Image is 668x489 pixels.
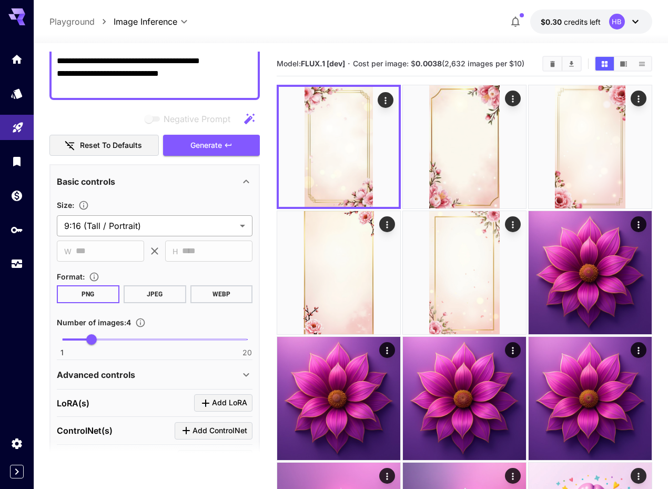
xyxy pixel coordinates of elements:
[57,318,131,327] span: Number of images : 4
[114,15,177,28] span: Image Inference
[541,16,601,27] div: $0.29536
[124,285,186,303] button: JPEG
[57,368,135,381] p: Advanced controls
[11,223,23,236] div: API Keys
[505,91,521,106] div: Actions
[143,112,239,125] span: Negative prompts are not compatible with the selected model.
[11,155,23,168] div: Library
[541,17,564,26] span: $0.30
[277,211,400,334] img: 0+1oUx4dUJk7jPiUmYaOUbV1dOVqLbODKvamfvlD7zxSSuZQTuqren6CbVXTAJ+38BR65K+gdPUZcAAAAASUVORK5CYII=
[614,57,633,71] button: Show images in video view
[631,468,646,484] div: Actions
[11,87,23,100] div: Models
[57,397,89,410] p: LoRA(s)
[57,362,252,387] div: Advanced controls
[403,337,526,460] img: 2Q==
[163,135,260,156] button: Generate
[277,337,400,460] img: 9k=
[529,337,652,460] img: Z
[378,92,393,108] div: Actions
[277,59,345,68] span: Model:
[633,57,651,71] button: Show images in list view
[49,15,114,28] nav: breadcrumb
[57,201,74,209] span: Size :
[416,59,442,68] b: 0.0038
[194,394,252,412] button: Click to add LoRA
[10,465,24,478] button: Expand sidebar
[11,53,23,66] div: Home
[379,342,395,358] div: Actions
[530,9,652,34] button: $0.29536HB
[64,219,236,232] span: 9:16 (Tall / Portrait)
[279,87,399,207] img: jKfMOkFeyx8AAAAASUVORK5CYII=
[348,57,350,70] p: ·
[190,139,222,152] span: Generate
[403,211,526,334] img: Z
[57,175,115,188] p: Basic controls
[49,135,159,156] button: Reset to defaults
[190,285,253,303] button: WEBP
[631,342,646,358] div: Actions
[11,437,23,450] div: Settings
[57,285,119,303] button: PNG
[57,272,85,281] span: Format :
[64,245,72,257] span: W
[505,342,521,358] div: Actions
[173,245,178,257] span: H
[57,424,113,437] p: ControlNet(s)
[193,424,247,437] span: Add ControlNet
[11,189,23,202] div: Wallet
[542,56,582,72] div: Clear ImagesDownload All
[60,347,64,358] span: 1
[242,347,252,358] span: 20
[49,15,95,28] a: Playground
[85,272,104,282] button: Choose the file format for the output image.
[403,85,526,208] img: B1lmFJRvlwFZAAAAAElFTkSuQmCC
[131,317,150,328] button: Specify how many images to generate in a single request. Each image generation will be charged se...
[74,200,93,211] button: Adjust the dimensions of the generated image by specifying its width and height in pixels, or sel...
[379,216,395,232] div: Actions
[529,211,652,334] img: 9k=
[631,216,646,232] div: Actions
[353,59,524,68] span: Cost per image: $ (2,632 images per $10)
[164,113,230,125] span: Negative Prompt
[505,468,521,484] div: Actions
[175,422,252,440] button: Click to add ControlNet
[595,57,614,71] button: Show images in grid view
[594,56,652,72] div: Show images in grid viewShow images in video viewShow images in list view
[529,85,652,208] img: tpMoTENtyLK48WSl+nMvfCiys6QuQlbdgLeYuBnP8HOtRH09MYcmoAAAAASUVORK5CYII=
[505,216,521,232] div: Actions
[11,257,23,271] div: Usage
[543,57,562,71] button: Clear Images
[609,14,625,29] div: HB
[379,468,395,484] div: Actions
[301,59,345,68] b: FLUX.1 [dev]
[12,117,24,131] div: Playground
[57,169,252,194] div: Basic controls
[564,17,601,26] span: credits left
[212,396,247,410] span: Add LoRA
[562,57,581,71] button: Download All
[631,91,646,106] div: Actions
